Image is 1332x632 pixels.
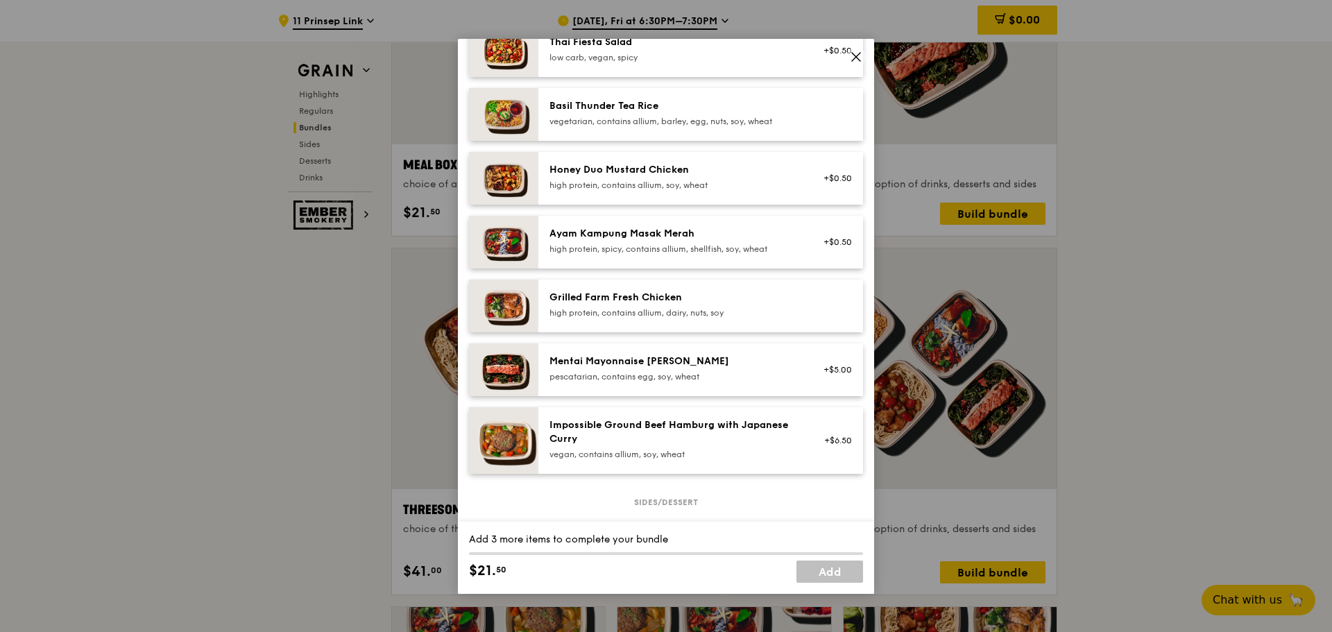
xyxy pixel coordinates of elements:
div: high protein, contains allium, dairy, nuts, soy [549,307,799,318]
div: Add 3 more items to complete your bundle [469,533,863,547]
div: Basil Thunder Tea Rice [549,99,799,113]
div: Impossible Ground Beef Hamburg with Japanese Curry [549,418,799,446]
div: high protein, contains allium, soy, wheat [549,180,799,191]
div: pescatarian, contains egg, soy, wheat [549,371,799,382]
img: daily_normal_HORZ-Basil-Thunder-Tea-Rice.jpg [469,88,538,141]
div: Honey Duo Mustard Chicken [549,163,799,177]
div: Mentai Mayonnaise [PERSON_NAME] [549,355,799,368]
img: daily_normal_Thai_Fiesta_Salad__Horizontal_.jpg [469,24,538,77]
div: vegetarian, contains allium, barley, egg, nuts, soy, wheat [549,116,799,127]
div: +$0.50 [815,45,852,56]
img: daily_normal_HORZ-Impossible-Hamburg-With-Japanese-Curry.jpg [469,407,538,474]
img: daily_normal_HORZ-Grilled-Farm-Fresh-Chicken.jpg [469,280,538,332]
div: +$0.50 [815,173,852,184]
img: daily_normal_Ayam_Kampung_Masak_Merah_Horizontal_.jpg [469,216,538,268]
div: Thai Fiesta Salad [549,35,799,49]
div: vegan, contains allium, soy, wheat [549,449,799,460]
div: +$0.50 [815,237,852,248]
div: low carb, vegan, spicy [549,52,799,63]
span: Sides/dessert [629,497,703,508]
div: +$6.50 [815,435,852,446]
div: Grilled Farm Fresh Chicken [549,291,799,305]
div: Choose 1 item (0/1) [469,519,863,533]
div: high protein, spicy, contains allium, shellfish, soy, wheat [549,244,799,255]
div: Ayam Kampung Masak Merah [549,227,799,241]
a: Add [796,561,863,583]
span: $21. [469,561,496,581]
img: daily_normal_Honey_Duo_Mustard_Chicken__Horizontal_.jpg [469,152,538,205]
img: daily_normal_Mentai-Mayonnaise-Aburi-Salmon-HORZ.jpg [469,343,538,396]
div: +$5.00 [815,364,852,375]
span: 50 [496,564,506,575]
